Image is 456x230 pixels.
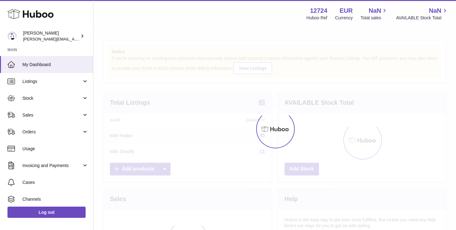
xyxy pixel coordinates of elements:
[22,196,88,202] span: Channels
[22,95,82,101] span: Stock
[23,36,125,41] span: [PERSON_NAME][EMAIL_ADDRESS][DOMAIN_NAME]
[7,207,86,218] a: Log out
[7,31,17,41] img: sebastian@ffern.co
[22,112,82,118] span: Sales
[360,7,388,21] a: NaN Total sales
[335,15,353,21] div: Currency
[340,7,353,15] strong: EUR
[307,15,327,21] div: Huboo Ref
[429,7,441,15] span: NaN
[22,163,82,169] span: Invoicing and Payments
[22,79,82,84] span: Listings
[369,7,381,15] span: NaN
[360,15,388,21] span: Total sales
[23,30,79,42] div: [PERSON_NAME]
[22,180,88,185] span: Cases
[396,15,449,21] span: AVAILABLE Stock Total
[396,7,449,21] a: NaN AVAILABLE Stock Total
[22,146,88,152] span: Usage
[310,7,327,15] strong: 12724
[22,129,82,135] span: Orders
[22,62,88,68] span: My Dashboard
